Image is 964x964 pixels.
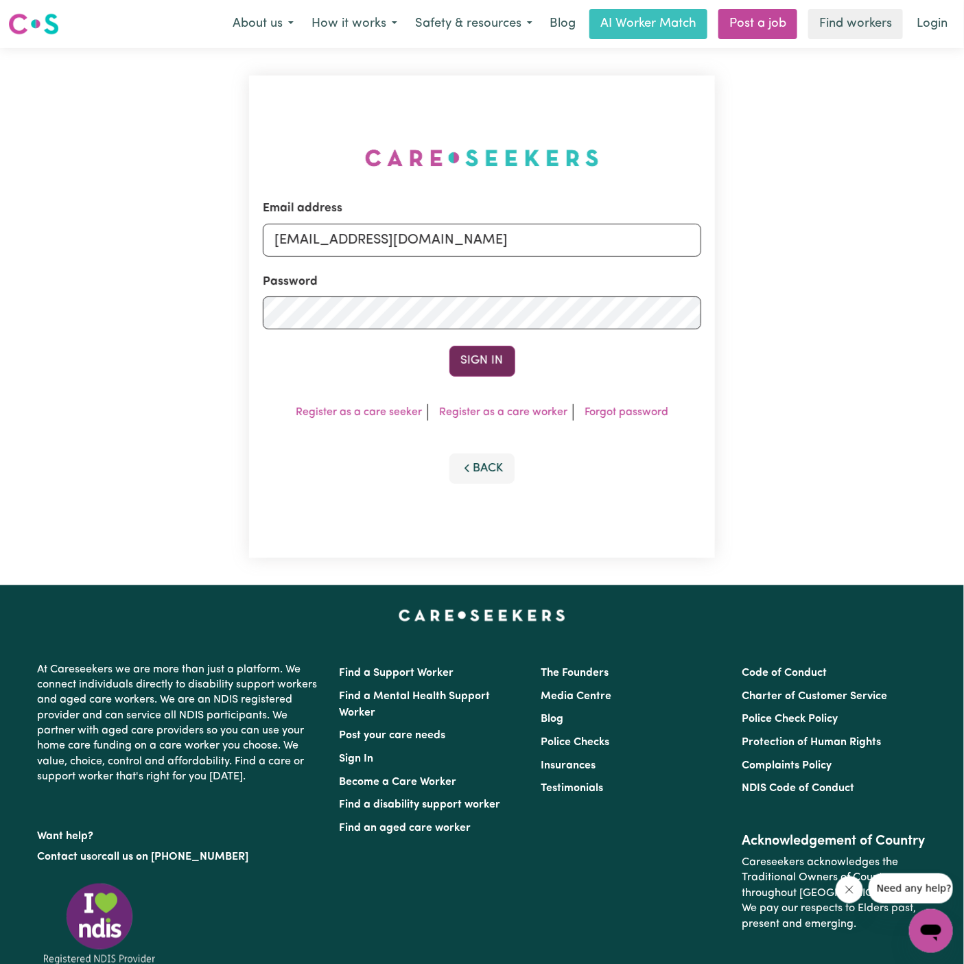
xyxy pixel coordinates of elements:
p: Careseekers acknowledges the Traditional Owners of Country throughout [GEOGRAPHIC_DATA]. We pay o... [742,849,926,937]
a: Find a Support Worker [340,668,454,679]
input: Email address [263,224,701,257]
iframe: Button to launch messaging window [909,909,953,953]
a: Become a Care Worker [340,777,457,788]
iframe: Close message [836,876,863,904]
a: Contact us [38,851,92,862]
a: Police Checks [541,737,609,748]
a: Careseekers home page [399,610,565,621]
label: Email address [263,200,342,218]
a: Blog [541,714,563,725]
a: Charter of Customer Service [742,691,887,702]
a: NDIS Code of Conduct [742,783,854,794]
p: or [38,844,323,870]
a: Code of Conduct [742,668,827,679]
a: Sign In [340,753,374,764]
h2: Acknowledgement of Country [742,833,926,849]
iframe: Message from company [869,873,953,904]
a: Post a job [718,9,797,39]
a: Testimonials [541,783,603,794]
button: About us [224,10,303,38]
label: Password [263,273,318,291]
a: Blog [541,9,584,39]
a: Police Check Policy [742,714,838,725]
a: Insurances [541,760,596,771]
a: AI Worker Match [589,9,707,39]
img: Careseekers logo [8,12,59,36]
a: The Founders [541,668,609,679]
button: How it works [303,10,406,38]
a: Forgot password [585,407,668,418]
a: Post your care needs [340,730,446,741]
a: Register as a care worker [439,407,567,418]
a: Find workers [808,9,903,39]
p: Want help? [38,823,323,844]
button: Back [449,454,515,484]
button: Safety & resources [406,10,541,38]
a: Complaints Policy [742,760,832,771]
a: Find an aged care worker [340,823,471,834]
a: Careseekers logo [8,8,59,40]
a: Login [908,9,956,39]
a: Register as a care seeker [296,407,422,418]
a: Media Centre [541,691,611,702]
button: Sign In [449,346,515,376]
p: At Careseekers we are more than just a platform. We connect individuals directly to disability su... [38,657,323,790]
a: call us on [PHONE_NUMBER] [102,851,249,862]
a: Find a disability support worker [340,799,501,810]
a: Protection of Human Rights [742,737,881,748]
a: Find a Mental Health Support Worker [340,691,491,718]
